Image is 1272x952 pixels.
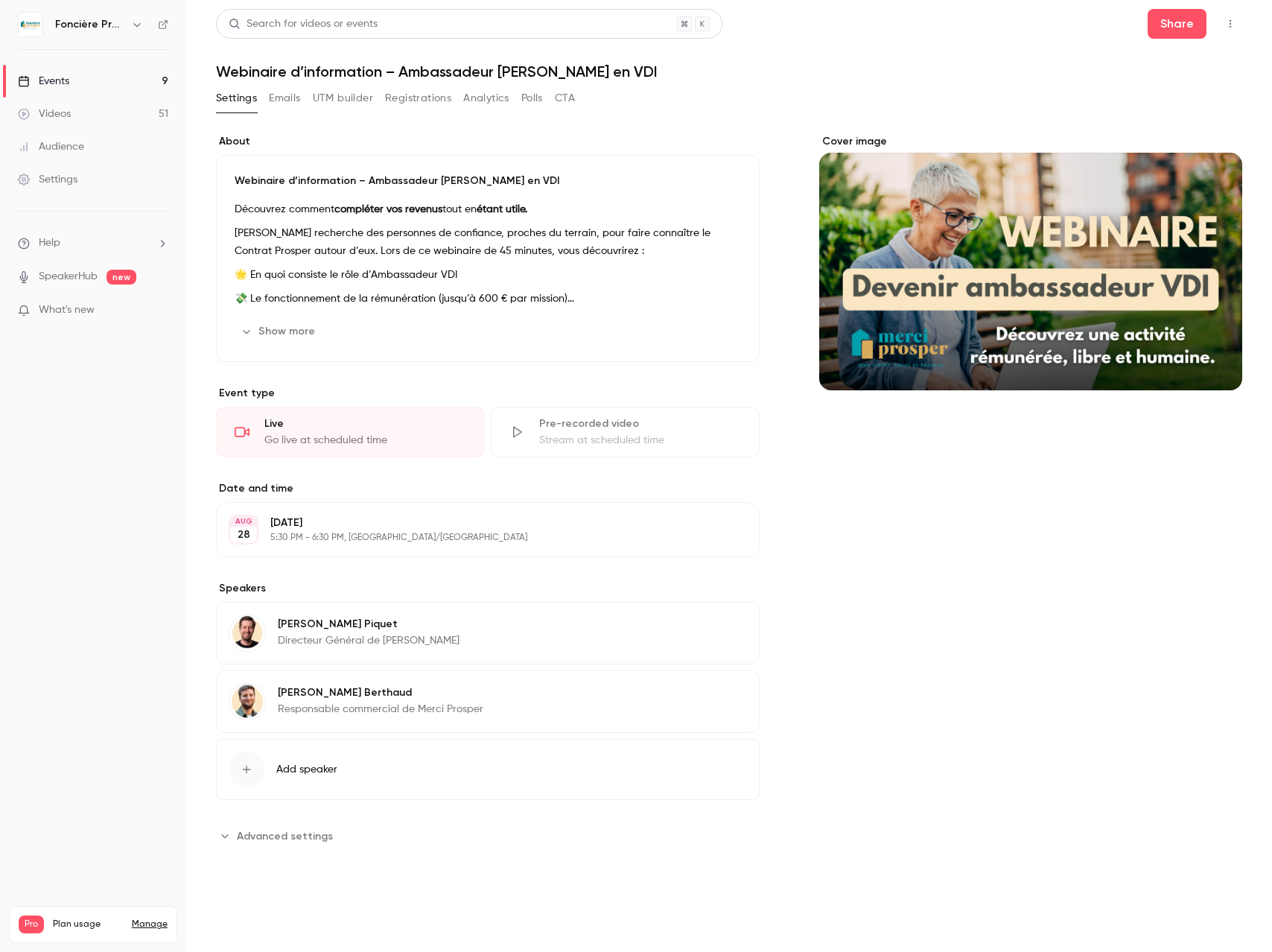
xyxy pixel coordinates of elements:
[229,684,265,720] img: Vincent Berthaud
[216,824,342,848] button: Advanced settings
[216,824,760,848] section: Advanced settings
[19,13,42,37] img: Foncière Prosper
[18,172,77,187] div: Settings
[18,235,168,251] li: help-dropdown-opener
[19,915,44,933] span: Pro
[216,407,485,457] div: LiveGo live at scheduled time
[269,86,300,110] button: Emails
[278,685,483,700] p: [PERSON_NAME] Berthaud
[235,200,741,218] p: Découvrez comment tout en
[555,86,575,110] button: CTA
[264,433,466,448] div: Go live at scheduled time
[18,107,71,121] div: Videos
[235,174,741,188] p: Webinaire d’information – Ambassadeur [PERSON_NAME] en VDI
[463,86,509,110] button: Analytics
[216,86,257,110] button: Settings
[229,615,265,651] img: Anthony Piquet
[216,581,760,596] label: Speakers
[819,134,1242,149] label: Cover image
[521,86,543,110] button: Polls
[1148,9,1206,39] button: Share
[385,86,451,110] button: Registrations
[539,433,741,448] div: Stream at scheduled time
[18,139,84,154] div: Audience
[216,739,760,800] button: Add speaker
[106,270,136,285] span: new
[237,828,333,844] span: Advanced settings
[264,416,466,431] div: Live
[278,617,459,632] p: [PERSON_NAME] Piquet
[216,602,760,664] div: Anthony Piquet[PERSON_NAME] PiquetDirecteur Général de [PERSON_NAME]
[477,204,527,215] strong: étant utile.
[18,74,69,89] div: Events
[39,269,98,285] a: SpeakerHub
[313,86,373,110] button: UTM builder
[39,302,95,318] span: What's new
[53,918,123,930] span: Plan usage
[150,304,168,317] iframe: Noticeable Trigger
[216,670,760,733] div: Vincent Berthaud[PERSON_NAME] BerthaudResponsable commercial de Merci Prosper
[819,134,1242,390] section: Cover image
[216,386,760,401] p: Event type
[235,266,741,284] p: 🌟 En quoi consiste le rôle d’Ambassadeur VDI
[491,407,760,457] div: Pre-recorded videoStream at scheduled time
[132,918,168,930] a: Manage
[235,290,741,308] p: 💸 Le fonctionnement de la rémunération (jusqu’à 600 € par mission)
[278,702,483,717] p: Responsable commercial de Merci Prosper
[235,320,324,343] button: Show more
[230,516,257,527] div: AUG
[334,204,442,215] strong: compléter vos revenus
[39,235,60,251] span: Help
[270,532,681,544] p: 5:30 PM - 6:30 PM, [GEOGRAPHIC_DATA]/[GEOGRAPHIC_DATA]
[216,481,760,496] label: Date and time
[270,515,681,530] p: [DATE]
[539,416,741,431] div: Pre-recorded video
[229,16,378,32] div: Search for videos or events
[216,134,760,149] label: About
[55,17,125,32] h6: Foncière Prosper
[216,63,1242,80] h1: Webinaire d’information – Ambassadeur [PERSON_NAME] en VDI
[278,633,459,648] p: Directeur Général de [PERSON_NAME]
[276,762,337,777] span: Add speaker
[235,224,741,260] p: [PERSON_NAME] recherche des personnes de confiance, proches du terrain, pour faire connaître le C...
[238,527,250,542] p: 28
